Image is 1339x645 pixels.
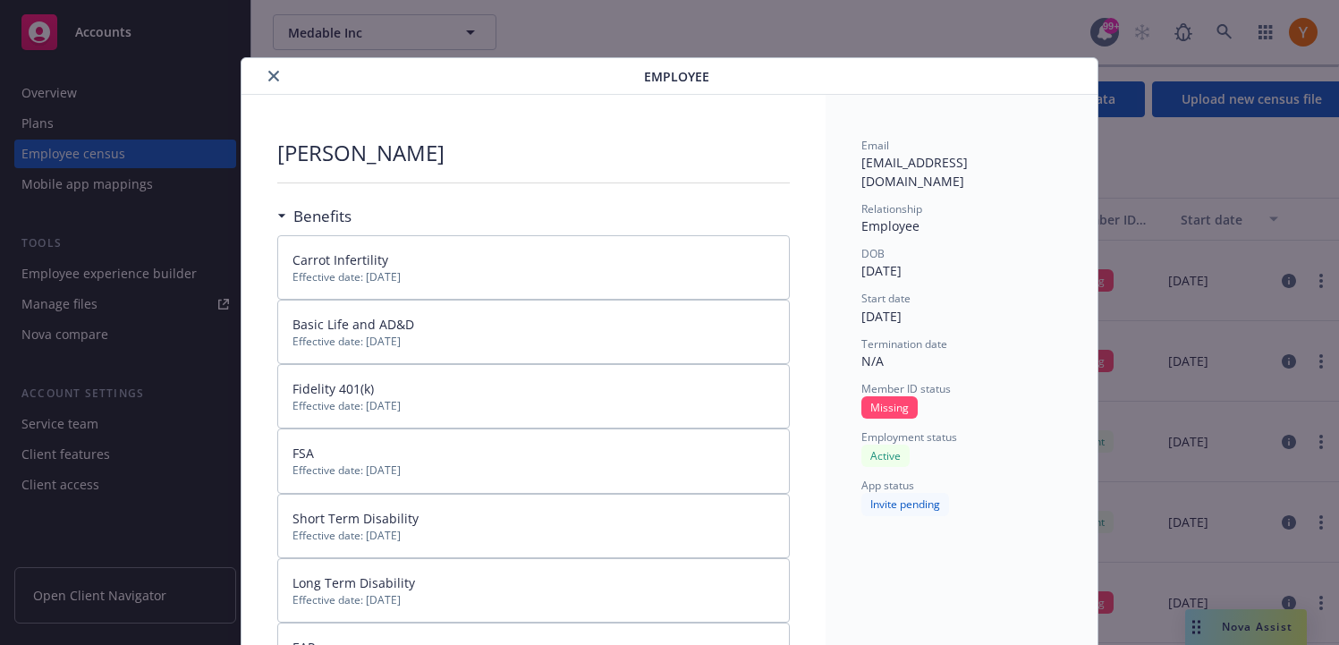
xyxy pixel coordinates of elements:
[292,510,419,527] span: Short Term Disability
[292,269,774,284] span: Effective date: [DATE]
[293,205,352,228] h3: Benefits
[861,336,947,352] span: Termination date
[861,138,889,153] span: Email
[861,429,957,445] span: Employment status
[292,445,314,462] span: FSA
[861,493,949,515] div: Invite pending
[861,396,918,419] div: Missing
[861,307,1062,326] div: [DATE]
[861,381,951,396] span: Member ID status
[861,445,910,467] div: Active
[861,246,885,261] span: DOB
[861,216,1062,235] div: Employee
[292,398,774,413] span: Effective date: [DATE]
[292,251,388,268] span: Carrot Infertility
[861,291,911,306] span: Start date
[861,261,1062,280] div: [DATE]
[263,65,284,87] button: close
[292,574,415,591] span: Long Term Disability
[861,153,1062,191] div: [EMAIL_ADDRESS][DOMAIN_NAME]
[292,316,414,333] span: Basic Life and AD&D
[644,67,709,86] span: Employee
[861,478,914,493] span: App status
[292,592,774,607] span: Effective date: [DATE]
[292,463,774,478] span: Effective date: [DATE]
[292,334,774,349] span: Effective date: [DATE]
[292,528,774,543] span: Effective date: [DATE]
[277,138,445,168] p: [PERSON_NAME]
[861,201,922,216] span: Relationship
[292,380,374,397] span: Fidelity 401(k)
[277,205,352,228] div: Benefits
[861,352,1062,370] div: N/A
